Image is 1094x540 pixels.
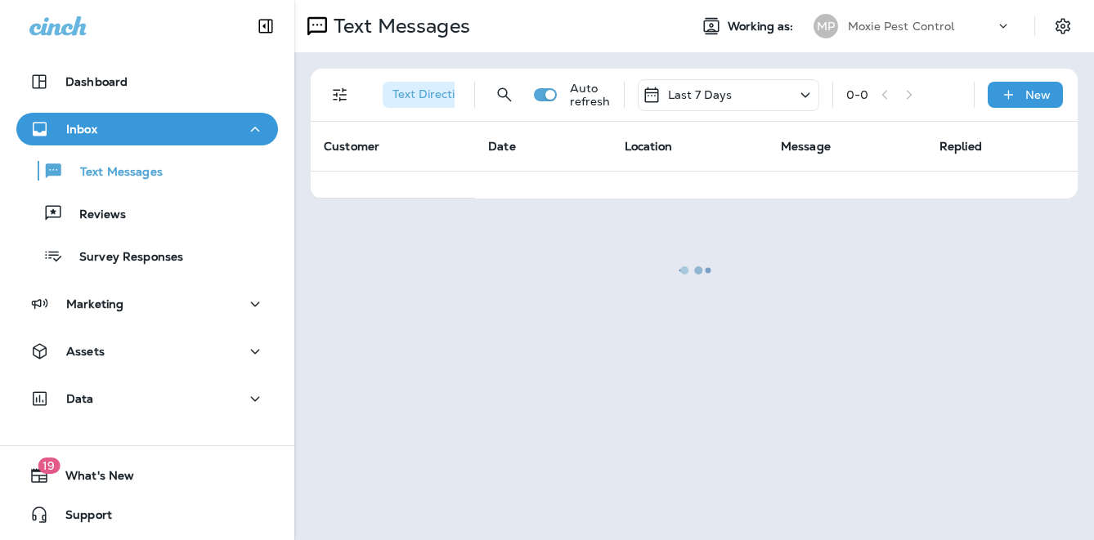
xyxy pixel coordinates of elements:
[16,382,278,415] button: Data
[64,165,163,181] p: Text Messages
[243,10,289,42] button: Collapse Sidebar
[49,469,134,489] span: What's New
[66,297,123,310] p: Marketing
[1025,88,1051,101] p: New
[66,392,94,405] p: Data
[16,65,278,98] button: Dashboard
[38,457,60,474] span: 19
[65,75,128,88] p: Dashboard
[16,113,278,145] button: Inbox
[16,459,278,492] button: 19What's New
[16,288,278,320] button: Marketing
[16,239,278,273] button: Survey Responses
[16,498,278,531] button: Support
[49,508,112,528] span: Support
[16,196,278,230] button: Reviews
[16,335,278,368] button: Assets
[66,345,105,358] p: Assets
[16,154,278,188] button: Text Messages
[63,250,183,266] p: Survey Responses
[63,208,126,223] p: Reviews
[66,123,97,136] p: Inbox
